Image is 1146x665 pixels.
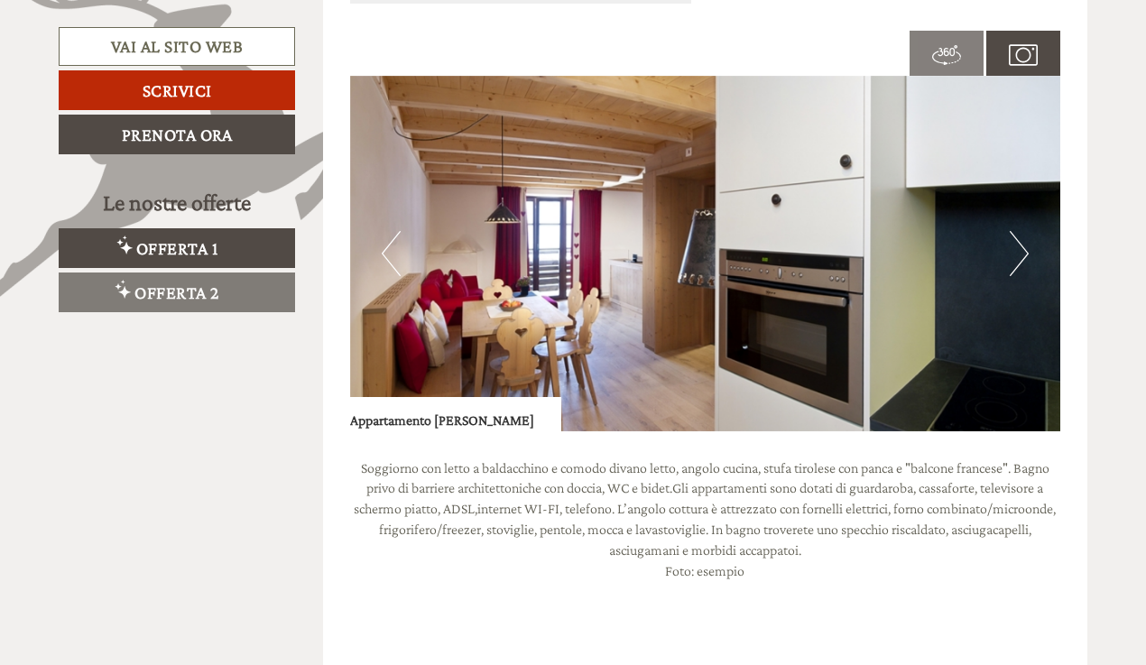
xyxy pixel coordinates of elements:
a: Scrivici [59,70,295,110]
div: Buon giorno, come possiamo aiutarla? [14,49,249,104]
img: camera.svg [1009,41,1038,69]
a: Prenota ora [59,115,295,154]
div: Appartamento [PERSON_NAME] [350,397,561,431]
div: Le nostre offerte [59,186,295,219]
button: Invia [611,467,712,507]
small: 22:37 [27,88,240,100]
button: Previous [382,231,401,276]
img: 360-grad.svg [932,41,961,69]
span: Offerta 2 [134,282,219,302]
div: Zin Senfter Residence [27,52,240,67]
a: Vai al sito web [59,27,295,66]
p: Soggiorno con letto a baldacchino e comodo divano letto, angolo cucina, stufa tirolese con panca ... [350,458,1061,582]
span: Offerta 1 [136,238,218,258]
button: Next [1010,231,1029,276]
div: martedì [316,14,395,44]
img: image [350,76,1061,431]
